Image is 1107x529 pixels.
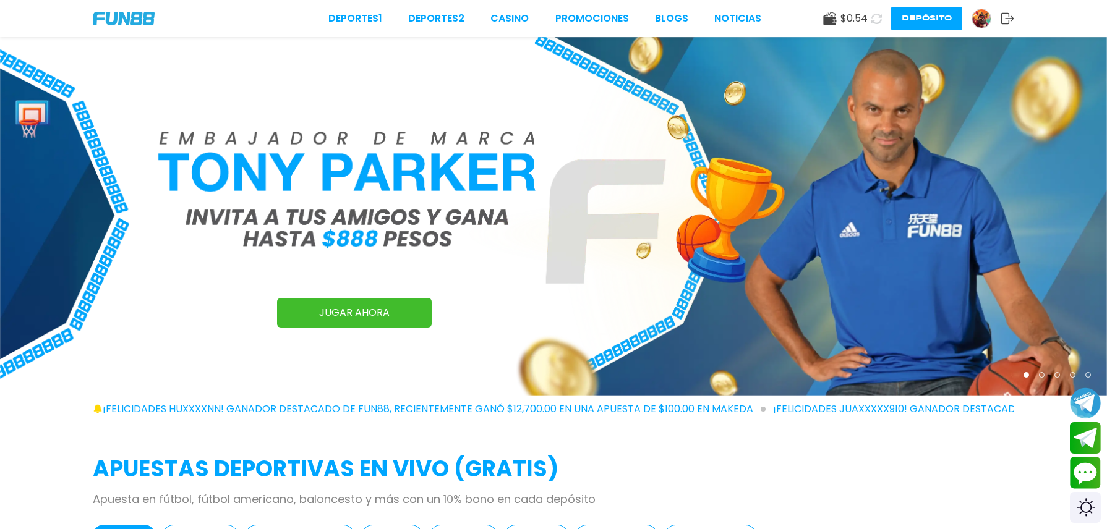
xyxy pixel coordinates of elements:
[840,11,868,26] span: $ 0.54
[277,298,432,328] a: JUGAR AHORA
[1070,387,1101,419] button: Join telegram channel
[490,11,529,26] a: CASINO
[891,7,962,30] button: Depósito
[103,402,766,417] span: ¡FELICIDADES huxxxxnn! GANADOR DESTACADO DE FUN88, RECIENTEMENTE GANÓ $12,700.00 EN UNA APUESTA D...
[972,9,1001,28] a: Avatar
[1070,422,1101,454] button: Join telegram
[714,11,761,26] a: NOTICIAS
[408,11,464,26] a: Deportes2
[972,9,991,28] img: Avatar
[93,12,155,25] img: Company Logo
[655,11,688,26] a: BLOGS
[1070,492,1101,523] div: Switch theme
[93,452,1014,486] h2: APUESTAS DEPORTIVAS EN VIVO (gratis)
[1070,457,1101,489] button: Contact customer service
[555,11,629,26] a: Promociones
[328,11,382,26] a: Deportes1
[93,491,1014,507] p: Apuesta en fútbol, fútbol americano, baloncesto y más con un 10% bono en cada depósito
